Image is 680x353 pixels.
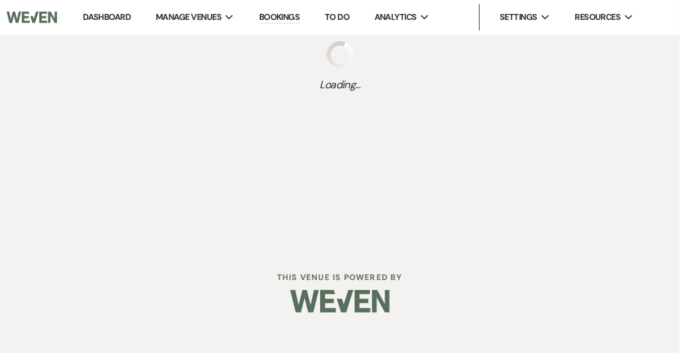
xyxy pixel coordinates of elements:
[500,11,538,24] span: Settings
[575,11,620,24] span: Resources
[7,3,57,31] img: Weven Logo
[290,278,390,324] img: Weven Logo
[325,11,349,23] a: To Do
[374,11,417,24] span: Analytics
[259,11,300,24] a: Bookings
[156,11,221,24] span: Manage Venues
[83,11,131,23] a: Dashboard
[327,41,353,68] img: loading spinner
[320,77,361,93] span: Loading...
